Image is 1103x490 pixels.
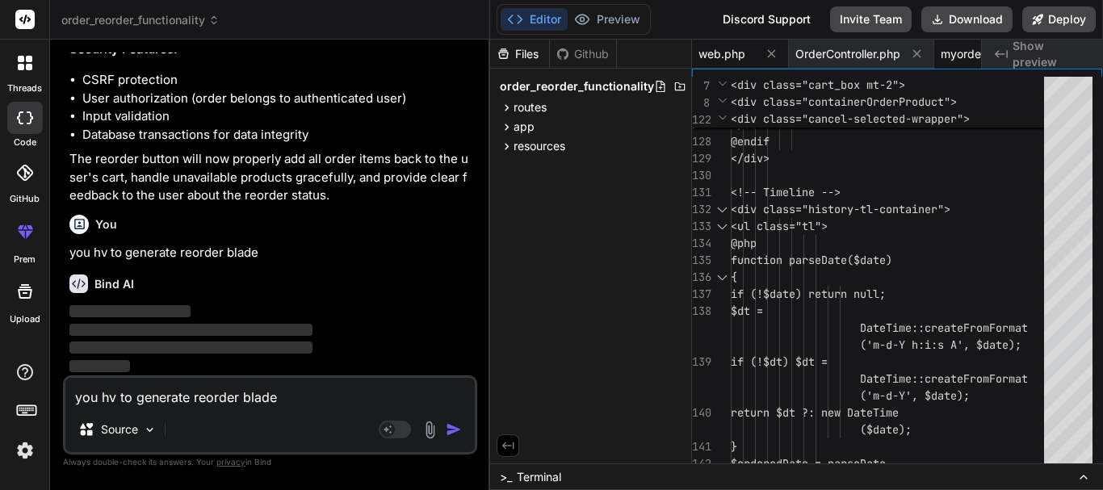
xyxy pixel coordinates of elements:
span: 7 [692,77,710,94]
div: 139 [692,354,710,371]
span: DateTime::createFromFormat [860,320,1028,335]
img: settings [11,437,39,464]
label: code [14,136,36,149]
div: 133 [692,218,710,235]
div: 141 [692,438,710,455]
span: $dt = [731,304,763,318]
div: Discord Support [713,6,820,32]
span: <!-- Timeline --> [731,185,841,199]
span: app [514,119,535,135]
span: if (!$dt) $dt = [731,354,828,369]
span: <ul class="tl"> [731,219,828,233]
span: <div class="cancel-selected-wrapper"> [731,111,970,126]
span: routes [514,99,547,115]
div: Click to collapse the range. [711,269,732,286]
button: Editor [501,8,568,31]
button: Deploy [1022,6,1096,32]
span: function parseDate($date) [731,253,892,267]
span: OrderController.php [795,46,900,62]
img: attachment [421,421,439,439]
div: 128 [692,133,710,150]
img: Pick Models [143,423,157,437]
div: 137 [692,286,710,303]
div: 129 [692,150,710,167]
span: ‌ [69,324,312,336]
div: 135 [692,252,710,269]
label: threads [7,82,42,95]
span: ‌ [69,341,312,354]
span: { [731,270,737,284]
p: you hv to generate reorder blade [69,244,474,262]
label: prem [14,253,36,266]
span: myorder.blade.php [941,46,1042,62]
button: Preview [568,8,647,31]
div: 132 [692,201,710,218]
span: @endif [731,134,770,149]
div: 140 [692,404,710,421]
p: Source [101,421,138,438]
span: ('m-d-Y h:i:s A', $date); [860,337,1021,352]
div: 130 [692,167,710,184]
div: 142 [692,455,710,472]
h6: You [95,216,117,232]
div: 136 [692,269,710,286]
span: } [731,439,737,454]
span: return $dt ?: new DateTime [731,405,899,420]
span: ‌ [69,360,130,372]
span: Terminal [517,469,561,485]
span: <div class="history-tl-container"> [731,202,950,216]
span: privacy [216,457,245,467]
span: ('m-d-Y', $date); [860,388,970,403]
span: Show preview [1013,38,1090,70]
span: </div> [731,151,770,165]
span: @php [731,236,757,250]
label: Upload [10,312,40,326]
span: $orderedDate = parseDate [731,456,886,471]
div: 131 [692,184,710,201]
div: 134 [692,235,710,252]
h6: Bind AI [94,276,134,292]
span: if (!$date) return null; [731,287,886,301]
li: CSRF protection [82,71,474,90]
div: Click to collapse the range. [711,218,732,235]
p: Always double-check its answers. Your in Bind [63,454,477,470]
span: <div class="containerOrderProduct"> [731,94,957,109]
li: User authorization (order belongs to authenticated user) [82,90,474,108]
div: 138 [692,303,710,320]
span: <div class="cart_box mt-2"> [731,77,905,92]
span: 122 [692,111,710,128]
span: 8 [692,94,710,111]
span: DateTime::createFromFormat [860,371,1028,386]
button: Invite Team [830,6,912,32]
span: >_ [500,469,512,485]
div: Click to collapse the range. [711,201,732,218]
p: The reorder button will now properly add all order items back to the user's cart, handle unavaila... [69,150,474,205]
button: Download [921,6,1013,32]
span: ‌ [69,305,191,317]
span: resources [514,138,565,154]
li: Input validation [82,107,474,126]
li: Database transactions for data integrity [82,126,474,144]
span: order_reorder_functionality [500,78,654,94]
span: ($date); [860,422,912,437]
div: Github [550,46,616,62]
div: Files [490,46,549,62]
span: order_reorder_functionality [61,12,220,28]
img: icon [446,421,462,438]
label: GitHub [10,192,40,206]
span: web.php [698,46,745,62]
